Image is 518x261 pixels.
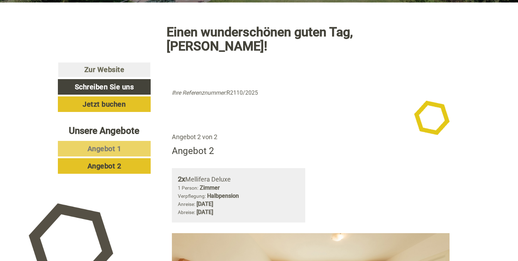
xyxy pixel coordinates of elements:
[172,89,227,96] em: Ihre Referenznummer:
[197,209,213,215] b: [DATE]
[88,162,121,170] span: Angebot 2
[414,101,450,135] img: image
[11,34,111,39] small: 09:19
[207,192,239,199] b: Halbpension
[197,201,213,207] b: [DATE]
[172,133,217,141] span: Angebot 2 von 2
[231,183,278,198] button: Senden
[178,185,198,191] small: 1 Person:
[58,62,151,77] a: Zur Website
[5,19,114,41] div: Guten Tag, wie können wir Ihnen helfen?
[200,184,220,191] b: Zimmer
[58,96,151,112] a: Jetzt buchen
[167,25,455,53] h1: Einen wunderschönen guten Tag, [PERSON_NAME]!
[178,201,195,207] small: Anreise:
[58,79,151,95] a: Schreiben Sie uns
[178,193,206,199] small: Verpflegung:
[172,144,214,158] div: Angebot 2
[178,174,300,184] div: Mellifera Deluxe
[178,175,185,183] b: 2x
[11,20,111,26] div: APIPURA hotel rinner
[172,89,450,97] p: R2110/2025
[88,144,121,153] span: Angebot 1
[58,124,151,137] div: Unsere Angebote
[127,5,152,17] div: [DATE]
[178,209,195,215] small: Abreise:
